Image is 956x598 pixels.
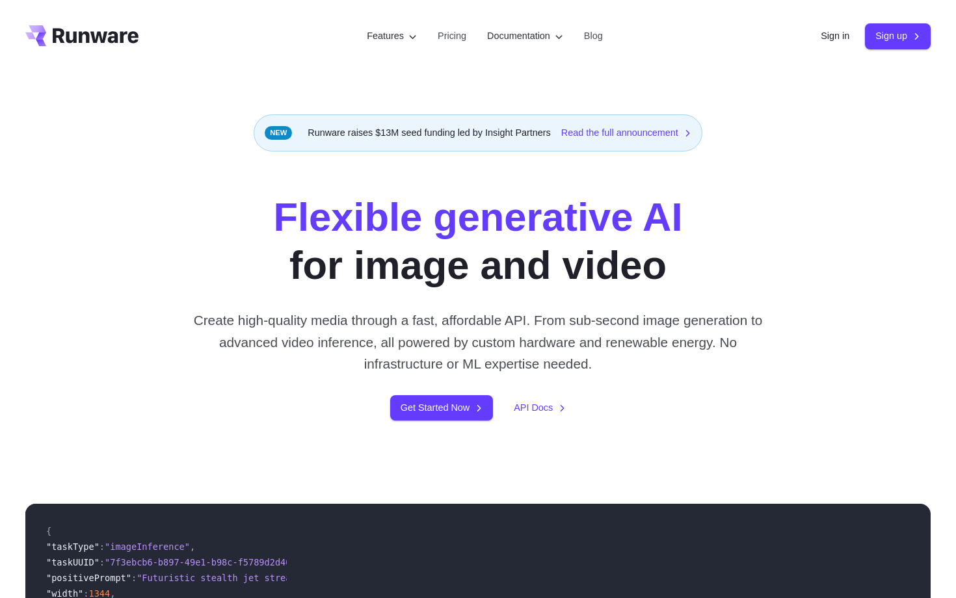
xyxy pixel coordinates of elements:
p: Create high-quality media through a fast, affordable API. From sub-second image generation to adv... [189,309,768,374]
a: Pricing [438,29,466,44]
span: : [100,541,105,552]
strong: Flexible generative AI [274,194,683,239]
label: Documentation [487,29,563,44]
span: "positivePrompt" [46,573,131,583]
a: Blog [584,29,603,44]
span: : [131,573,137,583]
span: "taskUUID" [46,557,100,567]
span: , [190,541,195,552]
div: Runware raises $13M seed funding led by Insight Partners [254,114,702,151]
span: "Futuristic stealth jet streaking through a neon-lit cityscape with glowing purple exhaust" [137,573,621,583]
span: { [46,526,51,536]
span: "imageInference" [105,541,190,552]
span: "7f3ebcb6-b897-49e1-b98c-f5789d2d40d7" [105,557,307,567]
a: Get Started Now [390,395,493,421]
a: API Docs [514,400,566,415]
a: Read the full announcement [561,125,691,140]
span: : [100,557,105,567]
a: Sign up [865,23,931,49]
label: Features [367,29,417,44]
a: Sign in [821,29,849,44]
a: Go to / [25,25,139,46]
span: "taskType" [46,541,100,552]
h1: for image and video [274,193,683,289]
